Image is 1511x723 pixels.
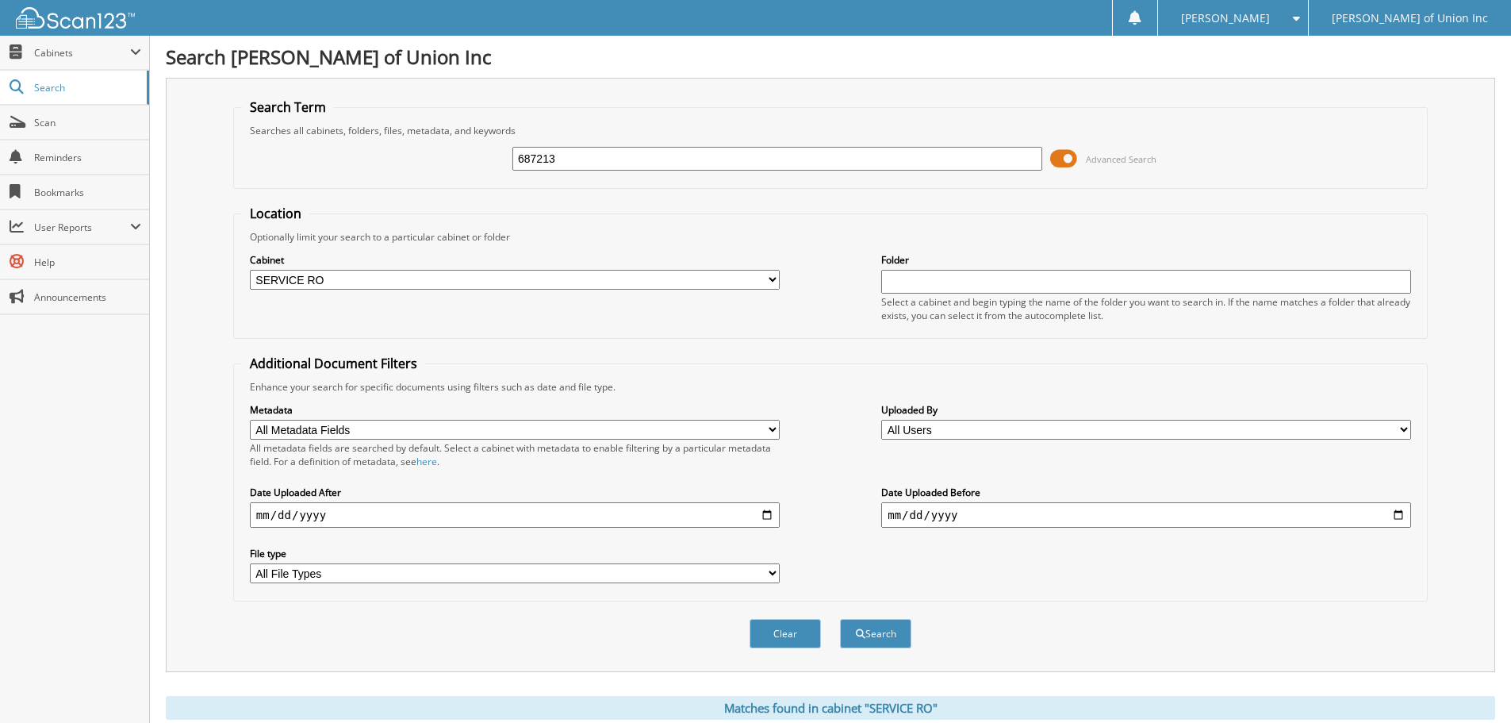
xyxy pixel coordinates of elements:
span: Scan [34,116,141,129]
button: Search [840,619,911,648]
label: Cabinet [250,253,780,267]
label: Folder [881,253,1411,267]
div: Matches found in cabinet "SERVICE RO" [166,696,1495,720]
input: start [250,502,780,528]
label: Uploaded By [881,403,1411,417]
span: [PERSON_NAME] [1181,13,1270,23]
span: Search [34,81,139,94]
span: Advanced Search [1086,153,1156,165]
span: Bookmarks [34,186,141,199]
button: Clear [750,619,821,648]
span: [PERSON_NAME] of Union Inc [1332,13,1488,23]
label: Metadata [250,403,780,417]
span: Help [34,256,141,269]
legend: Location [242,205,309,222]
label: Date Uploaded Before [881,486,1411,499]
legend: Additional Document Filters [242,355,425,372]
span: Reminders [34,151,141,164]
h1: Search [PERSON_NAME] of Union Inc [166,44,1495,70]
label: File type [250,547,780,560]
span: User Reports [34,221,130,234]
span: Announcements [34,290,141,304]
span: Cabinets [34,46,130,60]
div: Optionally limit your search to a particular cabinet or folder [242,230,1419,244]
a: here [416,455,437,468]
input: end [881,502,1411,528]
img: scan123-logo-white.svg [16,7,135,29]
div: All metadata fields are searched by default. Select a cabinet with metadata to enable filtering b... [250,441,780,468]
div: Enhance your search for specific documents using filters such as date and file type. [242,380,1419,394]
div: Searches all cabinets, folders, files, metadata, and keywords [242,124,1419,137]
div: Select a cabinet and begin typing the name of the folder you want to search in. If the name match... [881,295,1411,322]
legend: Search Term [242,98,334,116]
label: Date Uploaded After [250,486,780,499]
